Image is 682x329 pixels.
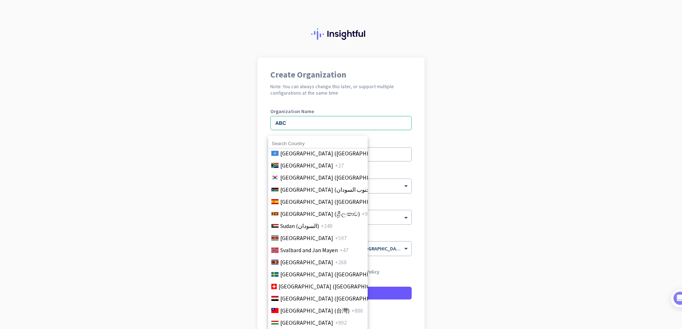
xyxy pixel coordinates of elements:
span: +47 [340,246,348,254]
span: [GEOGRAPHIC_DATA] ([GEOGRAPHIC_DATA]) [280,197,391,206]
span: [GEOGRAPHIC_DATA] [280,161,333,170]
span: [GEOGRAPHIC_DATA] (‫[GEOGRAPHIC_DATA]‬‎) [280,294,391,303]
span: [GEOGRAPHIC_DATA] [280,234,333,242]
span: [GEOGRAPHIC_DATA] ([GEOGRAPHIC_DATA]) [280,270,391,278]
span: Svalbard and Jan Mayen [280,246,338,254]
input: Search Country [268,139,368,148]
span: +992 [335,318,347,327]
span: +597 [335,234,347,242]
span: +94 [362,209,370,218]
span: +268 [335,258,347,266]
span: +27 [335,161,344,170]
span: [GEOGRAPHIC_DATA] [280,258,333,266]
span: [GEOGRAPHIC_DATA] ([GEOGRAPHIC_DATA]) [280,149,391,158]
span: [GEOGRAPHIC_DATA] (ශ්‍රී ලංකාව) [280,209,360,218]
span: [GEOGRAPHIC_DATA] (‫جنوب السودان‬‎) [280,185,372,194]
span: [GEOGRAPHIC_DATA] ([GEOGRAPHIC_DATA]) [280,173,391,182]
span: +886 [351,306,363,315]
span: [GEOGRAPHIC_DATA] [280,318,333,327]
span: +249 [321,222,332,230]
span: [GEOGRAPHIC_DATA] (台灣) [280,306,350,315]
span: Sudan (‫السودان‬‎) [280,222,319,230]
span: [GEOGRAPHIC_DATA] ([GEOGRAPHIC_DATA]) [278,282,389,291]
